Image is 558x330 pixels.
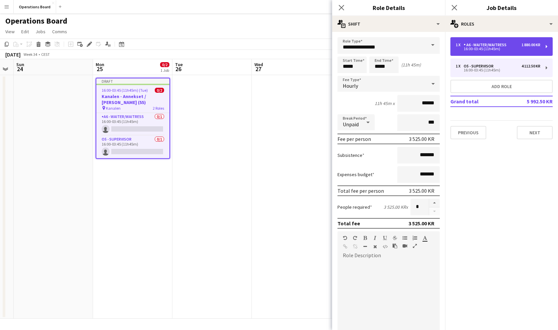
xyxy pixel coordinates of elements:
[5,29,15,35] span: View
[52,29,67,35] span: Comms
[373,235,377,241] button: Italic
[332,16,445,32] div: Shift
[383,244,387,249] button: HTML Code
[464,43,509,47] div: A6 - WAITER/WAITRESS
[511,96,553,107] td: 5 992.50 KR
[373,244,377,249] button: Clear Formatting
[5,51,21,58] div: [DATE]
[343,121,359,128] span: Unpaid
[521,43,540,47] div: 1 880.00 KR
[409,187,434,194] div: 3 525.00 KR
[456,47,540,51] div: 16:00-03:45 (11h45m)
[102,88,148,93] span: 16:00-03:45 (11h45m) (Tue)
[445,16,558,32] div: Roles
[160,62,169,67] span: 0/2
[422,235,427,241] button: Text Color
[96,136,169,158] app-card-role: O5 - SUPERVISOR0/116:00-03:45 (11h45m)
[16,61,24,67] span: Sun
[456,64,464,68] div: 1 x
[403,243,407,249] button: Insert video
[413,235,417,241] button: Ordered List
[521,64,540,68] div: 4 112.50 KR
[106,106,121,111] span: Kanalen
[95,65,104,73] span: 25
[96,61,104,67] span: Mon
[393,243,397,249] button: Paste as plain text
[343,82,358,89] span: Hourly
[33,27,48,36] a: Jobs
[403,235,407,241] button: Unordered List
[3,27,17,36] a: View
[450,80,553,93] button: Add role
[332,3,445,12] h3: Role Details
[22,52,39,57] span: Week 34
[517,126,553,139] button: Next
[337,187,384,194] div: Total fee per person
[41,52,50,57] div: CEST
[337,136,371,142] div: Fee per person
[337,171,374,177] label: Expenses budget
[19,27,32,36] a: Edit
[464,64,496,68] div: O5 - SUPERVISOR
[456,43,464,47] div: 1 x
[21,29,29,35] span: Edit
[429,199,440,207] button: Increase
[353,235,357,241] button: Redo
[96,93,169,105] h3: Kanalen - Annekset / [PERSON_NAME] (55)
[175,61,183,67] span: Tue
[153,106,164,111] span: 2 Roles
[174,65,183,73] span: 26
[375,100,395,106] div: 11h 45m x
[15,65,24,73] span: 24
[413,243,417,249] button: Fullscreen
[96,78,169,84] div: Draft
[14,0,56,13] button: Operations Board
[337,204,372,210] label: People required
[383,235,387,241] button: Underline
[363,244,367,249] button: Horizontal Line
[254,61,263,67] span: Wed
[155,88,164,93] span: 0/2
[409,136,434,142] div: 3 525.00 KR
[160,68,169,73] div: 1 Job
[450,96,511,107] td: Grand total
[253,65,263,73] span: 27
[384,204,408,210] div: 3 525.00 KR x
[5,16,67,26] h1: Operations Board
[401,62,421,68] div: (11h 45m)
[445,3,558,12] h3: Job Details
[450,126,486,139] button: Previous
[456,68,540,72] div: 16:00-03:45 (11h45m)
[393,235,397,241] button: Strikethrough
[363,235,367,241] button: Bold
[49,27,70,36] a: Comms
[343,235,347,241] button: Undo
[96,78,170,159] app-job-card: Draft16:00-03:45 (11h45m) (Tue)0/2Kanalen - Annekset / [PERSON_NAME] (55) Kanalen2 RolesA6 - WAIT...
[36,29,46,35] span: Jobs
[337,220,360,227] div: Total fee
[96,113,169,136] app-card-role: A6 - WAITER/WAITRESS0/116:00-03:45 (11h45m)
[337,152,364,158] label: Subsistence
[409,220,434,227] div: 3 525.00 KR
